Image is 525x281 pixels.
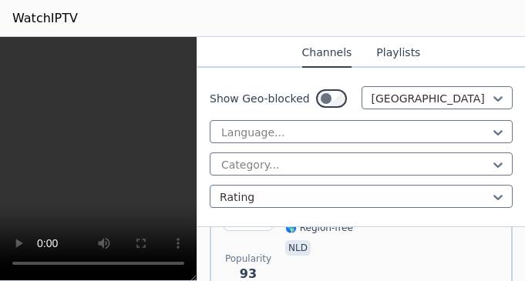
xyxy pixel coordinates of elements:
[285,222,353,234] span: 🌎 Region-free
[376,38,420,68] button: Playlists
[302,38,352,68] button: Channels
[225,253,271,265] span: Popularity
[12,9,78,28] a: WatchIPTV
[210,91,310,106] label: Show Geo-blocked
[285,240,311,256] p: nld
